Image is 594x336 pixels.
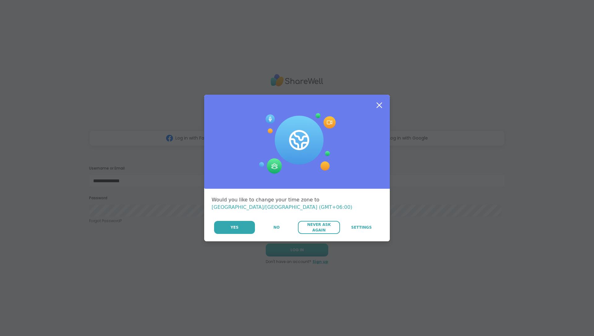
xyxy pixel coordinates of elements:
[301,222,337,233] span: Never Ask Again
[214,221,255,234] button: Yes
[230,225,239,230] span: Yes
[351,225,372,230] span: Settings
[273,225,280,230] span: No
[256,221,297,234] button: No
[212,196,382,211] div: Would you like to change your time zone to
[212,204,352,210] span: [GEOGRAPHIC_DATA]/[GEOGRAPHIC_DATA] (GMT+06:00)
[298,221,340,234] button: Never Ask Again
[341,221,382,234] a: Settings
[258,113,336,174] img: Session Experience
